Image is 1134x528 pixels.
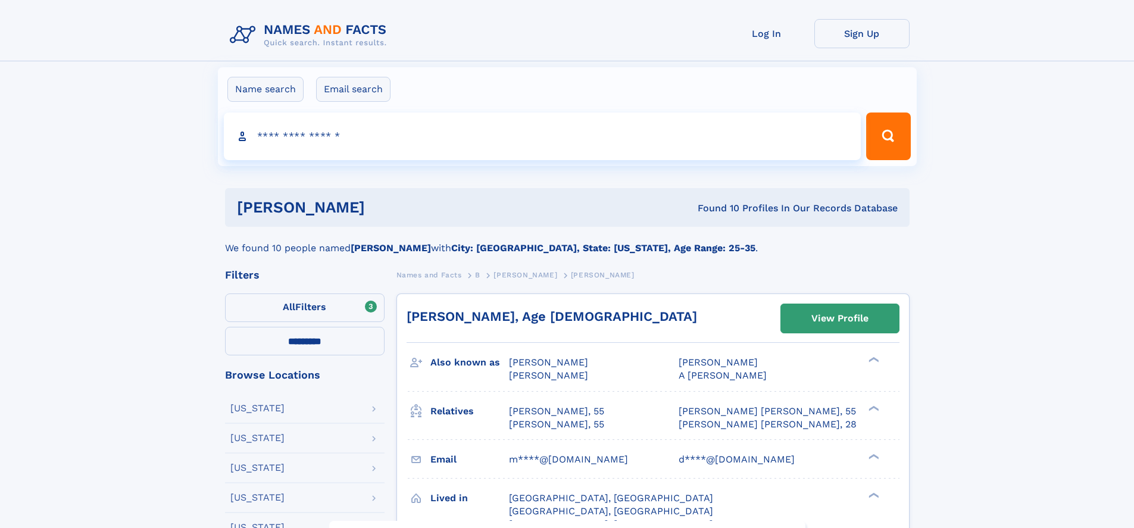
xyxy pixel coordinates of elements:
[225,370,385,380] div: Browse Locations
[230,433,285,443] div: [US_STATE]
[225,293,385,322] label: Filters
[814,19,910,48] a: Sign Up
[493,271,557,279] span: [PERSON_NAME]
[451,242,755,254] b: City: [GEOGRAPHIC_DATA], State: [US_STATE], Age Range: 25-35
[224,113,861,160] input: search input
[225,19,396,51] img: Logo Names and Facts
[227,77,304,102] label: Name search
[509,357,588,368] span: [PERSON_NAME]
[230,404,285,413] div: [US_STATE]
[230,463,285,473] div: [US_STATE]
[719,19,814,48] a: Log In
[475,267,480,282] a: B
[283,301,295,313] span: All
[866,113,910,160] button: Search Button
[509,492,713,504] span: [GEOGRAPHIC_DATA], [GEOGRAPHIC_DATA]
[866,491,880,499] div: ❯
[509,418,604,431] a: [PERSON_NAME], 55
[781,304,899,333] a: View Profile
[225,227,910,255] div: We found 10 people named with .
[351,242,431,254] b: [PERSON_NAME]
[679,418,857,431] a: [PERSON_NAME] [PERSON_NAME], 28
[679,405,856,418] a: [PERSON_NAME] [PERSON_NAME], 55
[396,267,462,282] a: Names and Facts
[225,270,385,280] div: Filters
[316,77,391,102] label: Email search
[407,309,697,324] a: [PERSON_NAME], Age [DEMOGRAPHIC_DATA]
[679,370,767,381] span: A [PERSON_NAME]
[679,357,758,368] span: [PERSON_NAME]
[571,271,635,279] span: [PERSON_NAME]
[509,405,604,418] a: [PERSON_NAME], 55
[430,352,509,373] h3: Also known as
[811,305,869,332] div: View Profile
[509,370,588,381] span: [PERSON_NAME]
[866,452,880,460] div: ❯
[531,202,898,215] div: Found 10 Profiles In Our Records Database
[430,488,509,508] h3: Lived in
[230,493,285,502] div: [US_STATE]
[237,200,532,215] h1: [PERSON_NAME]
[493,267,557,282] a: [PERSON_NAME]
[866,404,880,412] div: ❯
[430,449,509,470] h3: Email
[475,271,480,279] span: B
[430,401,509,421] h3: Relatives
[509,505,713,517] span: [GEOGRAPHIC_DATA], [GEOGRAPHIC_DATA]
[866,356,880,364] div: ❯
